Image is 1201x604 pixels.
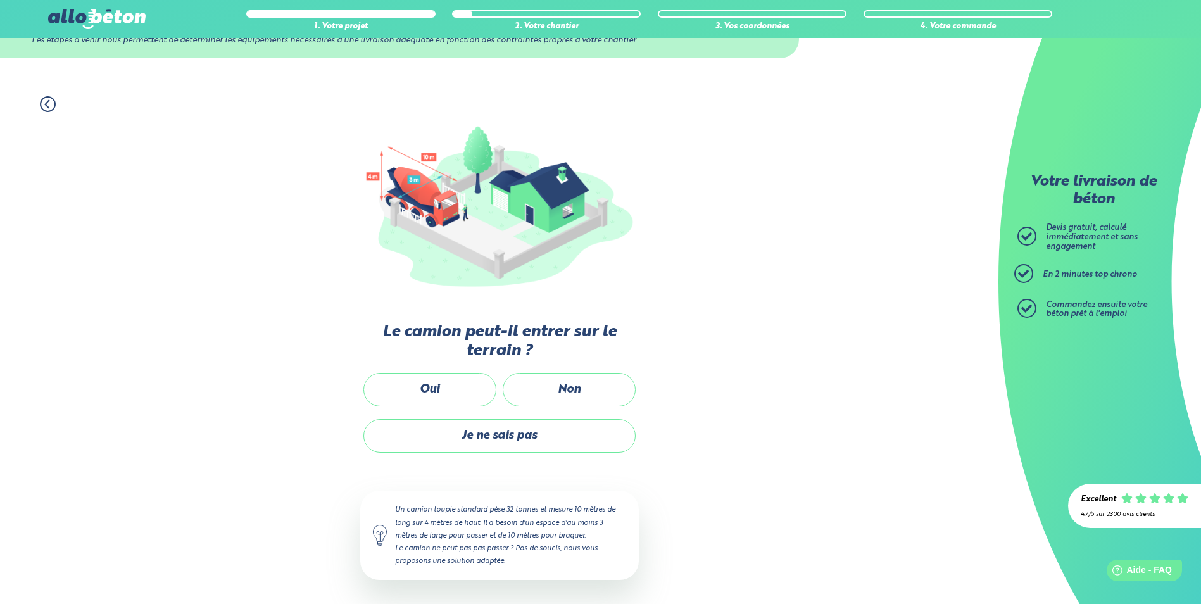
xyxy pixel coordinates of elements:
div: 4. Votre commande [864,22,1052,32]
div: 2. Votre chantier [452,22,641,32]
label: Le camion peut-il entrer sur le terrain ? [360,323,639,360]
iframe: Help widget launcher [1088,555,1187,590]
div: Un camion toupie standard pèse 32 tonnes et mesure 10 mètres de long sur 4 mètres de haut. Il a b... [360,491,639,580]
div: 3. Vos coordonnées [658,22,846,32]
label: Je ne sais pas [363,419,636,453]
label: Non [503,373,636,406]
img: allobéton [48,9,146,29]
label: Oui [363,373,496,406]
div: Les étapes à venir nous permettent de déterminer les équipements nécessaires à une livraison adéq... [32,36,767,46]
div: 1. Votre projet [246,22,435,32]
